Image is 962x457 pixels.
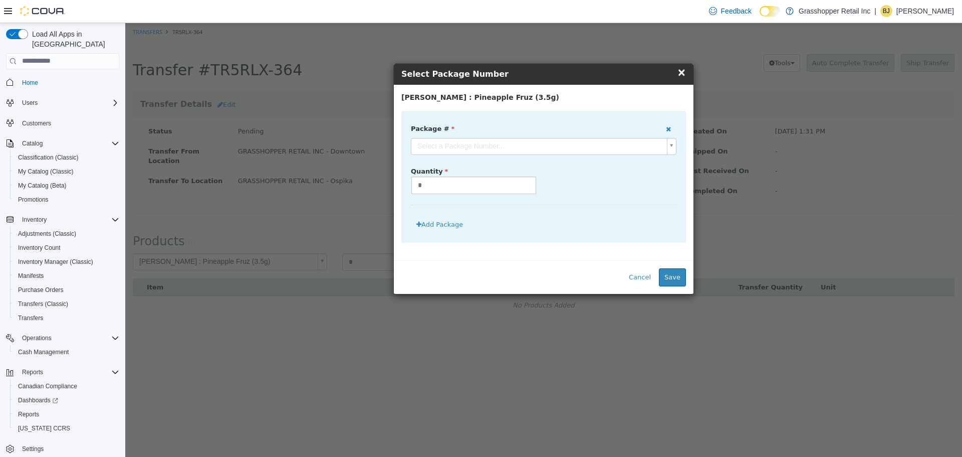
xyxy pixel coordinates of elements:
[2,213,123,227] button: Inventory
[14,312,119,324] span: Transfers
[883,5,890,17] span: BJ
[22,368,43,376] span: Reports
[880,5,892,17] div: Barbara Jessome
[2,441,123,456] button: Settings
[18,97,119,109] span: Users
[10,241,123,255] button: Inventory Count
[18,300,68,308] span: Transfers (Classic)
[28,29,119,49] span: Load All Apps in [GEOGRAPHIC_DATA]
[10,407,123,421] button: Reports
[276,69,434,80] label: [PERSON_NAME] : Pineapple Fruz (3.5g)
[18,396,58,404] span: Dashboards
[14,256,119,268] span: Inventory Manager (Classic)
[18,137,119,149] span: Catalog
[14,228,119,240] span: Adjustments (Classic)
[14,394,119,406] span: Dashboards
[799,5,870,17] p: Grasshopper Retail Inc
[18,117,119,129] span: Customers
[2,75,123,90] button: Home
[14,270,119,282] span: Manifests
[22,139,43,147] span: Catalog
[10,227,123,241] button: Adjustments (Classic)
[18,332,119,344] span: Operations
[14,166,119,178] span: My Catalog (Classic)
[14,298,72,310] a: Transfers (Classic)
[22,334,52,342] span: Operations
[18,97,42,109] button: Users
[18,443,48,455] a: Settings
[760,6,781,17] input: Dark Mode
[14,194,119,206] span: Promotions
[10,421,123,435] button: [US_STATE] CCRS
[18,214,51,226] button: Inventory
[14,284,68,296] a: Purchase Orders
[20,6,65,16] img: Cova
[10,165,123,179] button: My Catalog (Classic)
[18,314,43,322] span: Transfers
[18,76,119,89] span: Home
[552,43,561,55] span: ×
[10,255,123,269] button: Inventory Manager (Classic)
[14,408,119,420] span: Reports
[286,115,538,131] span: Select a Package Number...
[18,182,67,190] span: My Catalog (Beta)
[14,228,80,240] a: Adjustments (Classic)
[14,242,65,254] a: Inventory Count
[14,394,62,406] a: Dashboards
[18,382,77,390] span: Canadian Compliance
[10,179,123,193] button: My Catalog (Beta)
[2,136,123,150] button: Catalog
[10,193,123,207] button: Promotions
[14,284,119,296] span: Purchase Orders
[10,283,123,297] button: Purchase Orders
[18,272,44,280] span: Manifests
[2,365,123,379] button: Reports
[14,180,119,192] span: My Catalog (Beta)
[498,245,531,263] button: Cancel
[286,144,323,152] span: Quantity
[14,270,48,282] a: Manifests
[10,379,123,393] button: Canadian Compliance
[896,5,954,17] p: [PERSON_NAME]
[14,346,119,358] span: Cash Management
[18,230,76,238] span: Adjustments (Classic)
[2,116,123,130] button: Customers
[14,166,78,178] a: My Catalog (Classic)
[18,168,74,176] span: My Catalog (Classic)
[705,1,756,21] a: Feedback
[534,245,561,263] button: Save
[10,269,123,283] button: Manifests
[286,193,343,211] button: Add Package
[10,393,123,407] a: Dashboards
[286,102,329,109] span: Package #
[18,410,39,418] span: Reports
[874,5,876,17] p: |
[18,286,64,294] span: Purchase Orders
[14,194,53,206] a: Promotions
[18,77,42,89] a: Home
[14,380,81,392] a: Canadian Compliance
[14,256,97,268] a: Inventory Manager (Classic)
[18,137,47,149] button: Catalog
[14,346,73,358] a: Cash Management
[2,331,123,345] button: Operations
[14,408,43,420] a: Reports
[10,311,123,325] button: Transfers
[10,345,123,359] button: Cash Management
[14,422,119,434] span: Washington CCRS
[22,445,44,453] span: Settings
[18,154,79,162] span: Classification (Classic)
[18,366,119,378] span: Reports
[18,196,49,204] span: Promotions
[276,45,561,57] h4: Select Package Number
[18,348,69,356] span: Cash Management
[10,150,123,165] button: Classification (Classic)
[22,99,38,107] span: Users
[14,180,71,192] a: My Catalog (Beta)
[14,298,119,310] span: Transfers (Classic)
[2,96,123,110] button: Users
[14,151,83,164] a: Classification (Classic)
[14,380,119,392] span: Canadian Compliance
[14,312,47,324] a: Transfers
